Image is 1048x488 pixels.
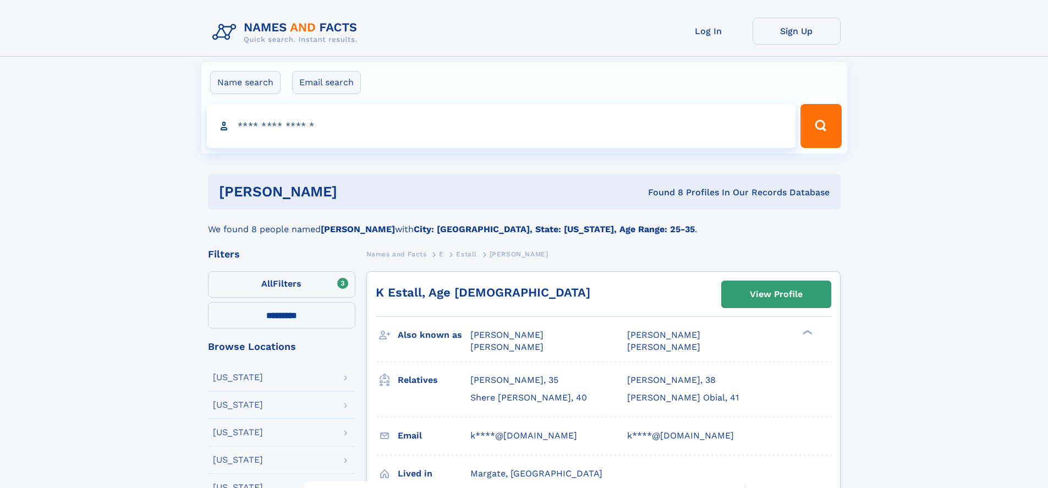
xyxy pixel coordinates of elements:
[366,247,427,261] a: Names and Facts
[456,250,477,258] span: Estall
[219,185,493,199] h1: [PERSON_NAME]
[414,224,695,234] b: City: [GEOGRAPHIC_DATA], State: [US_STATE], Age Range: 25-35
[208,342,355,352] div: Browse Locations
[261,278,273,289] span: All
[470,330,544,340] span: [PERSON_NAME]
[208,271,355,298] label: Filters
[210,71,281,94] label: Name search
[398,426,470,445] h3: Email
[800,329,813,336] div: ❯
[213,428,263,437] div: [US_STATE]
[800,104,841,148] button: Search Button
[207,104,796,148] input: search input
[665,18,753,45] a: Log In
[470,468,602,479] span: Margate, [GEOGRAPHIC_DATA]
[398,371,470,390] h3: Relatives
[208,210,841,236] div: We found 8 people named with .
[398,464,470,483] h3: Lived in
[722,281,831,308] a: View Profile
[398,326,470,344] h3: Also known as
[213,373,263,382] div: [US_STATE]
[208,18,366,47] img: Logo Names and Facts
[627,330,700,340] span: [PERSON_NAME]
[439,247,444,261] a: E
[490,250,548,258] span: [PERSON_NAME]
[627,342,700,352] span: [PERSON_NAME]
[292,71,361,94] label: Email search
[470,374,558,386] a: [PERSON_NAME], 35
[456,247,477,261] a: Estall
[470,342,544,352] span: [PERSON_NAME]
[627,392,739,404] a: [PERSON_NAME] Obial, 41
[439,250,444,258] span: E
[208,249,355,259] div: Filters
[492,187,830,199] div: Found 8 Profiles In Our Records Database
[321,224,395,234] b: [PERSON_NAME]
[213,456,263,464] div: [US_STATE]
[213,401,263,409] div: [US_STATE]
[750,282,803,307] div: View Profile
[753,18,841,45] a: Sign Up
[627,374,716,386] a: [PERSON_NAME], 38
[470,392,587,404] a: Shere [PERSON_NAME], 40
[376,286,590,299] a: K Estall, Age [DEMOGRAPHIC_DATA]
